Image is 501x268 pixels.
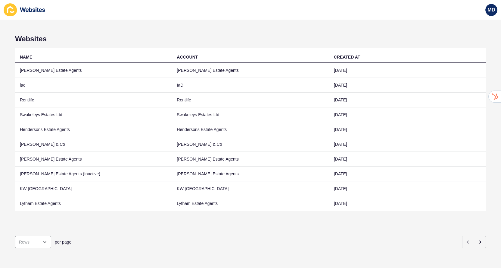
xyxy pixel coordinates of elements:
td: [PERSON_NAME] Estate Agents [172,63,329,78]
td: Rentlife [172,93,329,107]
td: [DATE] [329,107,486,122]
td: [PERSON_NAME] Estate Agents [172,152,329,167]
td: [PERSON_NAME] Estate Agents [15,63,172,78]
div: NAME [20,54,32,60]
td: [DATE] [329,181,486,196]
td: Swakeleys Estates Ltd [172,107,329,122]
td: [DATE] [329,78,486,93]
td: [DATE] [329,196,486,211]
td: [DATE] [329,122,486,137]
td: Lytham Estate Agents [172,196,329,211]
td: [PERSON_NAME] & Co [15,137,172,152]
td: Swakeleys Estates Ltd [15,107,172,122]
div: ACCOUNT [177,54,198,60]
td: KW [GEOGRAPHIC_DATA] [172,181,329,196]
div: open menu [15,236,51,248]
td: Hendersons Estate Agents [172,122,329,137]
span: MD [488,7,495,13]
h1: Websites [15,35,486,43]
td: iad [15,78,172,93]
span: per page [55,239,71,245]
td: [DATE] [329,63,486,78]
td: [PERSON_NAME] Estate Agents [15,152,172,167]
td: [DATE] [329,167,486,181]
td: [DATE] [329,93,486,107]
td: [DATE] [329,152,486,167]
td: Hendersons Estate Agents [15,122,172,137]
div: CREATED AT [334,54,360,60]
td: [DATE] [329,137,486,152]
td: [PERSON_NAME] & Co [172,137,329,152]
td: KW [GEOGRAPHIC_DATA] [15,181,172,196]
td: [PERSON_NAME] Estate Agents (Inactive) [15,167,172,181]
td: IaD [172,78,329,93]
td: [PERSON_NAME] Estate Agents [172,167,329,181]
td: Rentlife [15,93,172,107]
td: Lytham Estate Agents [15,196,172,211]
